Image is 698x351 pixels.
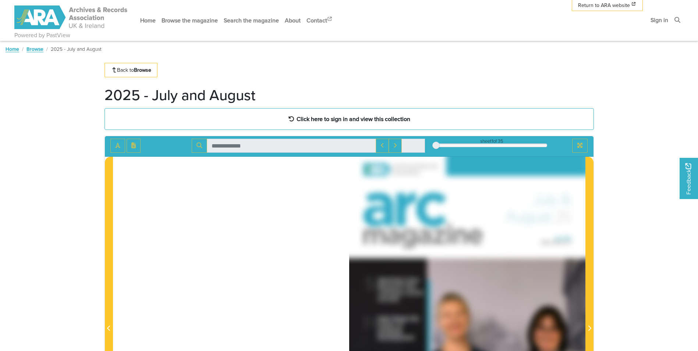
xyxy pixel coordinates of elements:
[684,163,693,195] span: Feedback
[104,108,594,130] a: Click here to sign in and view this collection
[680,158,698,199] a: Would you like to provide feedback?
[436,138,547,145] div: sheet of 35
[14,1,128,33] a: ARA - ARC Magazine | Powered by PastView logo
[134,66,151,74] strong: Browse
[304,11,336,30] a: Contact
[376,139,389,153] button: Previous Match
[578,1,630,9] span: Return to ARA website
[104,86,255,104] h1: 2025 - July and August
[110,139,125,153] button: Toggle text selection (Alt+T)
[26,45,43,53] a: Browse
[297,115,410,123] strong: Click here to sign in and view this collection
[159,11,221,30] a: Browse the magazine
[221,11,282,30] a: Search the magazine
[127,139,141,153] button: Open transcription window
[137,11,159,30] a: Home
[14,31,70,40] a: Powered by PastView
[282,11,304,30] a: About
[492,138,493,145] span: 1
[389,139,402,153] button: Next Match
[14,6,128,29] img: ARA - ARC Magazine | Powered by PastView
[6,45,19,53] a: Home
[572,139,588,153] button: Full screen mode
[648,10,671,30] a: Sign in
[51,45,102,53] span: 2025 - July and August
[192,139,207,153] button: Search
[207,139,376,153] input: Search for
[104,63,158,77] a: Back toBrowse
